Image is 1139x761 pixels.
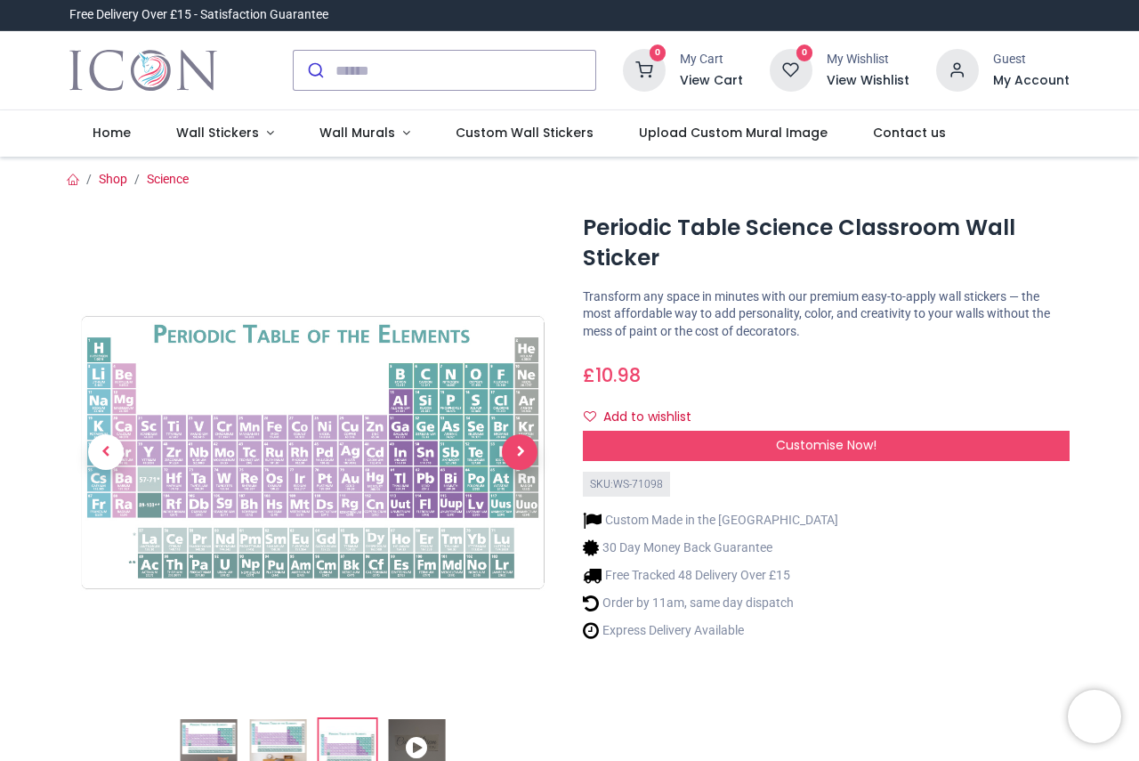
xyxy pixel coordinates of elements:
sup: 0 [796,45,813,61]
li: Custom Made in the [GEOGRAPHIC_DATA] [583,511,838,530]
span: Next [502,434,537,470]
a: Wall Stickers [154,110,297,157]
li: Express Delivery Available [583,621,838,640]
span: Wall Murals [319,124,395,142]
span: Contact us [873,124,946,142]
iframe: Customer reviews powered by Trustpilot [696,6,1070,24]
button: Submit [294,51,335,90]
a: 0 [623,62,666,77]
iframe: Brevo live chat [1068,690,1121,743]
a: Wall Murals [296,110,432,157]
div: Free Delivery Over £15 - Satisfaction Guarantee [69,6,328,24]
img: Icon Wall Stickers [69,45,216,95]
a: Logo of Icon Wall Stickers [69,45,216,95]
a: Shop [99,172,127,186]
span: Home [93,124,131,142]
a: View Wishlist [827,72,909,90]
span: 10.98 [595,362,641,388]
a: 0 [770,62,812,77]
span: Customise Now! [776,436,876,454]
div: My Wishlist [827,51,909,69]
span: Previous [88,434,124,470]
h1: Periodic Table Science Classroom Wall Sticker [583,213,1070,274]
div: SKU: WS-71098 [583,472,670,498]
button: Add to wishlistAdd to wishlist [583,402,707,433]
span: Wall Stickers [176,124,259,142]
span: Custom Wall Stickers [456,124,594,142]
li: Order by 11am, same day dispatch [583,594,838,612]
p: Transform any space in minutes with our premium easy-to-apply wall stickers — the most affordable... [583,288,1070,341]
li: 30 Day Money Back Guarantee [583,538,838,557]
a: Science [147,172,189,186]
img: WS-71098-03 [69,209,556,696]
span: £ [583,362,641,388]
div: Guest [993,51,1070,69]
a: My Account [993,72,1070,90]
i: Add to wishlist [584,410,596,423]
a: Previous [69,282,142,623]
div: My Cart [680,51,743,69]
li: Free Tracked 48 Delivery Over £15 [583,566,838,585]
sup: 0 [650,45,666,61]
span: Upload Custom Mural Image [639,124,828,142]
a: View Cart [680,72,743,90]
a: Next [483,282,556,623]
